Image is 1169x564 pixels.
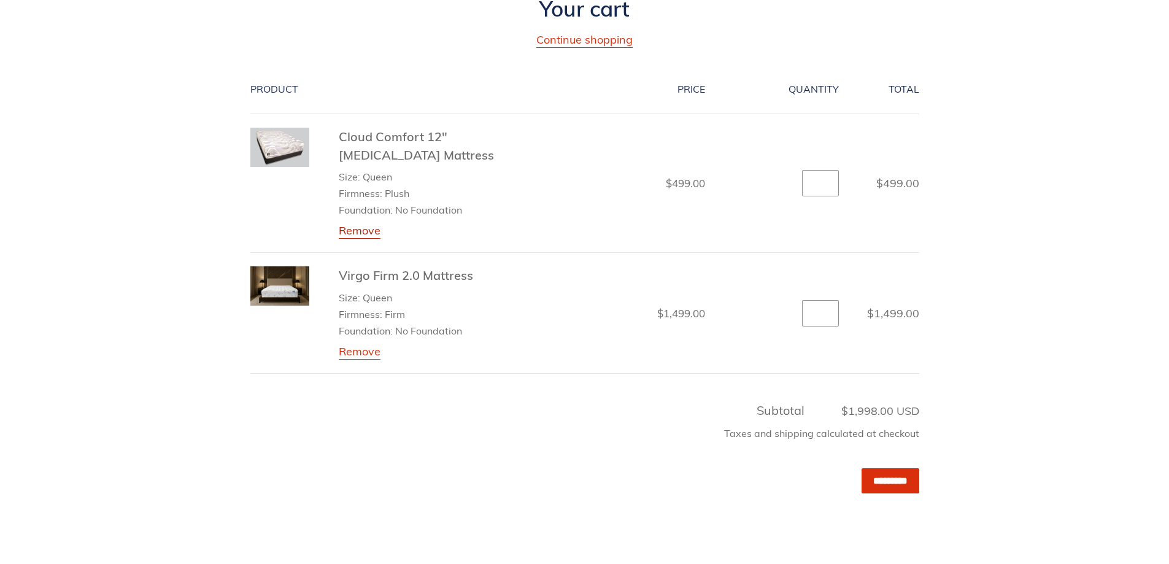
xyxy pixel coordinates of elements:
span: $1,998.00 USD [808,403,919,419]
a: Virgo Firm 2.0 Mattress [339,268,473,283]
a: Remove Cloud Comfort 12" Memory Foam Mattress - Queen / Plush / No Foundation [339,223,380,239]
div: Taxes and shipping calculated at checkout [250,420,919,453]
a: Remove Virgo Firm 2.0 Mattress - Queen / Firm / No Foundation [339,344,380,360]
a: Continue shopping [536,33,633,48]
th: Total [852,65,919,114]
li: Firmness: Firm [339,307,473,322]
th: Product [250,65,552,114]
span: $499.00 [876,176,919,190]
img: cloud comfort 12" memory foam [250,128,309,167]
th: Price [551,65,719,114]
li: Firmness: Plush [339,186,538,201]
ul: Product details [339,287,473,338]
span: Subtotal [757,403,804,418]
ul: Product details [339,167,538,218]
dd: $499.00 [565,176,705,191]
th: Quantity [719,65,852,114]
li: Size: Queen [339,169,538,184]
dd: $1,499.00 [565,306,705,322]
li: Foundation: No Foundation [339,323,473,338]
li: Size: Queen [339,290,473,305]
span: $1,499.00 [867,306,919,320]
iframe: PayPal-paypal [250,520,919,547]
a: Cloud Comfort 12" [MEDICAL_DATA] Mattress [339,129,494,163]
li: Foundation: No Foundation [339,203,538,217]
